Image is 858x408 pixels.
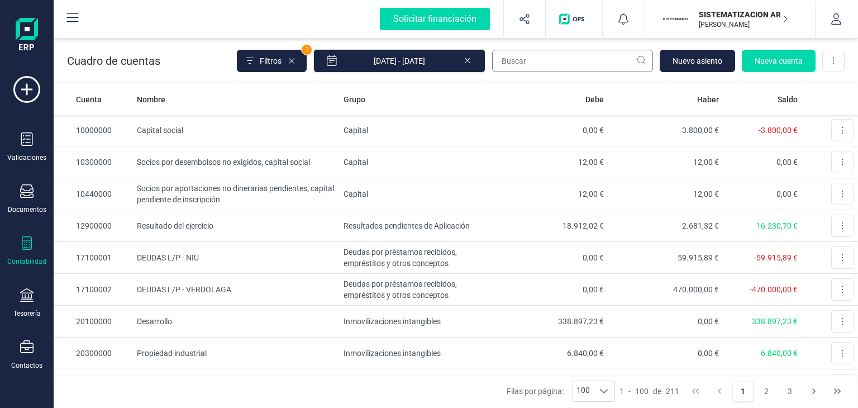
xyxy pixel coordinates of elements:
p: [PERSON_NAME] [699,20,788,29]
span: 100 [635,386,649,397]
button: Nuevo asiento [660,50,735,72]
div: Tesorería [13,309,41,318]
span: Haber [697,94,719,105]
div: Contabilidad [7,257,46,266]
td: Socios por aportaciones no dinerarias pendientes, capital pendiente de inscripción [132,178,339,210]
div: Filas por página: [507,381,615,402]
td: 17100001 [54,242,132,274]
td: Maquinaria [132,369,339,401]
td: Resultados pendientes de Aplicación [339,210,493,242]
span: 211 [666,386,679,397]
button: Nueva cuenta [742,50,816,72]
td: 28.275,00 € [493,369,608,401]
span: Saldo [778,94,798,105]
td: 0,00 € [493,274,608,306]
td: Capital social [132,115,339,146]
td: 12900000 [54,210,132,242]
span: Filtros [260,55,282,67]
td: 12,00 € [608,178,723,210]
td: Capital [339,146,493,178]
td: 17100002 [54,274,132,306]
td: 338.897,23 € [493,306,608,338]
td: Capital [339,178,493,210]
td: 0,00 € [493,242,608,274]
span: Cuenta [76,94,102,105]
td: 59.915,89 € [608,242,723,274]
input: Buscar [492,50,653,72]
button: SISISTEMATIZACION ARQUITECTONICA EN REFORMAS SL[PERSON_NAME] [659,1,802,37]
td: 20100000 [54,306,132,338]
td: Inmovilizaciones intangibles [339,306,493,338]
td: 0,00 € [493,115,608,146]
span: 100 [573,381,593,401]
button: Previous Page [709,381,730,402]
td: Propiedad industrial [132,338,339,369]
button: Next Page [803,381,824,402]
td: 12,00 € [608,146,723,178]
span: Nombre [137,94,165,105]
td: DEUDAS L/P - NIU [132,242,339,274]
img: Logo Finanedi [16,18,38,54]
div: Validaciones [7,153,46,162]
span: -59.915,89 € [754,253,798,262]
button: Last Page [827,381,848,402]
td: Socios por desembolsos no exigidos, capital social [132,146,339,178]
p: SISTEMATIZACION ARQUITECTONICA EN REFORMAS SL [699,9,788,20]
span: 1 [619,386,624,397]
td: 0,00 € [608,306,723,338]
td: 10000000 [54,115,132,146]
button: Page 3 [779,381,800,402]
span: 338.897,23 € [752,317,798,326]
td: 18.912,02 € [493,210,608,242]
div: Documentos [8,205,46,214]
span: Nuevo asiento [673,55,722,67]
td: DEUDAS L/P - VERDOLAGA [132,274,339,306]
td: 21300000 [54,369,132,401]
span: Debe [585,94,604,105]
span: -470.000,00 € [750,285,798,294]
span: -3.800,00 € [759,126,798,135]
td: 12,00 € [493,146,608,178]
span: Grupo [344,94,365,105]
img: SI [663,7,688,31]
td: 0,00 € [608,338,723,369]
td: Resultado del ejercicio [132,210,339,242]
td: Capital [339,115,493,146]
div: Contactos [11,361,42,370]
p: Cuadro de cuentas [67,53,160,69]
td: 470.000,00 € [608,274,723,306]
td: Desarrollo [132,306,339,338]
span: 6.840,00 € [761,349,798,358]
button: First Page [685,381,706,402]
button: Page 2 [756,381,777,402]
td: Inmovilizaciones materiales [339,369,493,401]
img: Logo de OPS [559,13,589,25]
td: Deudas por préstamos recibidos, empréstitos y otros conceptos [339,274,493,306]
td: 12,00 € [493,178,608,210]
span: 0,00 € [776,189,798,198]
td: 20300000 [54,338,132,369]
div: - [619,386,679,397]
td: 2.681,32 € [608,210,723,242]
td: 0,00 € [608,369,723,401]
div: Solicitar financiación [380,8,490,30]
td: 10440000 [54,178,132,210]
button: Logo de OPS [552,1,595,37]
button: Page 1 [732,381,754,402]
span: Nueva cuenta [755,55,803,67]
td: 6.840,00 € [493,338,608,369]
td: Deudas por préstamos recibidos, empréstitos y otros conceptos [339,242,493,274]
button: Solicitar financiación [366,1,503,37]
span: 1 [302,45,312,55]
span: 0,00 € [776,158,798,167]
td: 3.800,00 € [608,115,723,146]
td: 10300000 [54,146,132,178]
span: 16.230,70 € [756,221,798,230]
button: Filtros [237,50,307,72]
td: Inmovilizaciones intangibles [339,338,493,369]
span: de [653,386,661,397]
